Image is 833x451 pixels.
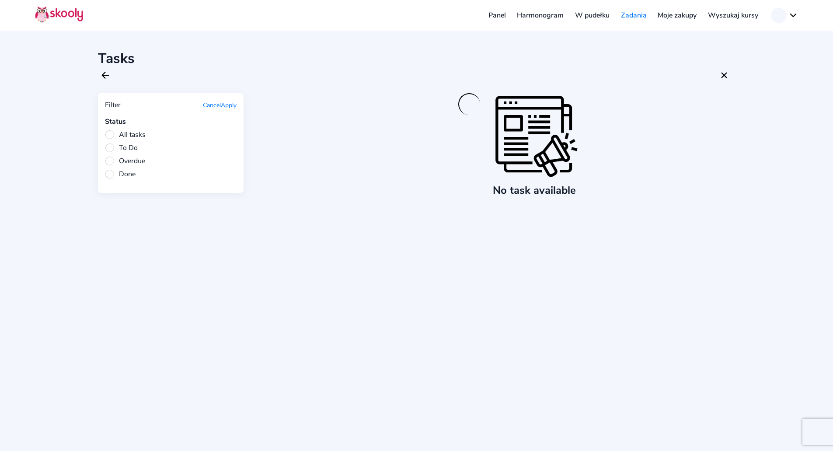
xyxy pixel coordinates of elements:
[105,143,138,153] span: To Do
[35,6,83,23] img: Skooly
[203,101,221,109] button: Cancel
[771,8,798,23] button: chevron down outline
[717,68,732,83] button: close
[719,70,729,80] ion-icon: close
[100,70,111,80] ion-icon: arrow back outline
[105,156,145,166] span: Overdue
[105,169,136,179] span: Done
[483,8,512,22] a: Panel
[493,93,580,181] img: empty
[98,68,113,83] button: arrow back outline
[512,8,570,22] a: Harmonogram
[98,49,735,68] h1: Tasks
[569,8,615,22] a: W pudełku
[702,8,764,22] a: Wyszukaj kursy
[105,130,146,140] span: All tasks
[105,117,237,126] div: Status
[615,8,652,22] a: Zadania
[105,100,121,110] div: Filter
[652,8,702,22] a: Moje zakupy
[221,101,237,109] button: Apply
